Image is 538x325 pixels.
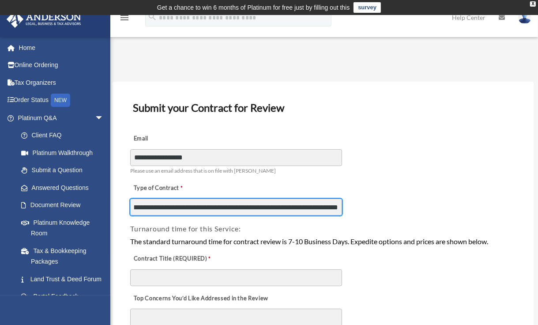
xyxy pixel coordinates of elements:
img: Anderson Advisors Platinum Portal [4,11,84,28]
a: Land Trust & Deed Forum [12,270,117,288]
i: menu [119,12,130,23]
a: Platinum Q&Aarrow_drop_down [6,109,117,127]
a: Portal Feedback [12,288,117,306]
a: Order StatusNEW [6,91,117,110]
img: User Pic [518,11,531,24]
div: NEW [51,94,70,107]
a: Home [6,39,117,57]
h3: Submit your Contract for Review [129,98,517,117]
label: Email [130,133,218,145]
label: Contract Title (REQUIRED) [130,253,218,265]
a: Online Ordering [6,57,117,74]
a: Platinum Walkthrough [12,144,117,162]
a: Submit a Question [12,162,117,179]
span: Please use an email address that is on file with [PERSON_NAME] [130,167,276,174]
span: Turnaround time for this Service: [130,224,241,233]
label: Type of Contract [130,182,218,195]
a: Platinum Knowledge Room [12,214,117,242]
label: Top Concerns You’d Like Addressed in the Review [130,292,271,305]
a: menu [119,15,130,23]
div: The standard turnaround time for contract review is 7-10 Business Days. Expedite options and pric... [130,236,516,247]
a: Tax & Bookkeeping Packages [12,242,117,270]
div: Get a chance to win 6 months of Platinum for free just by filling out this [157,2,350,13]
a: Client FAQ [12,127,117,144]
a: Tax Organizers [6,74,117,91]
i: search [147,12,157,22]
a: survey [354,2,381,13]
div: close [530,1,536,7]
a: Document Review [12,197,113,214]
a: Answered Questions [12,179,117,197]
span: arrow_drop_down [95,109,113,127]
